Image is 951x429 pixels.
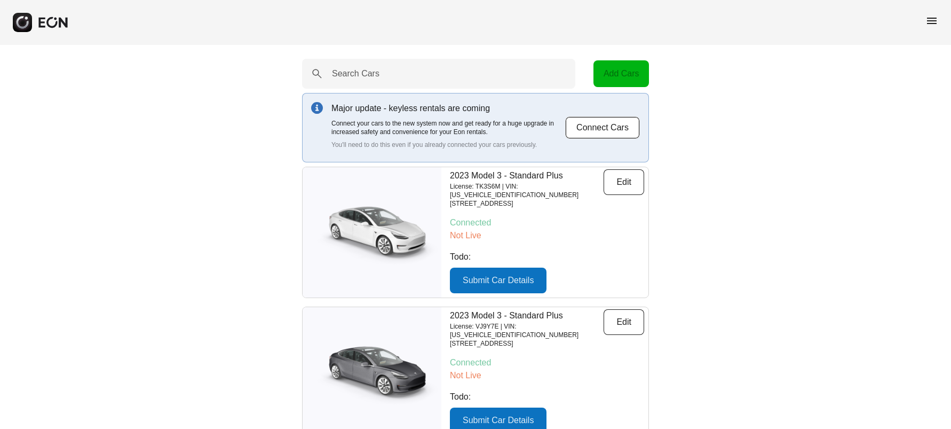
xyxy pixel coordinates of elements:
p: Major update - keyless rentals are coming [331,102,565,115]
button: Connect Cars [565,116,640,139]
p: Not Live [450,369,644,382]
p: [STREET_ADDRESS] [450,199,604,208]
p: Todo: [450,391,644,403]
p: Todo: [450,251,644,263]
p: Connected [450,216,644,229]
p: Connected [450,356,644,369]
p: You'll need to do this even if you already connected your cars previously. [331,141,565,149]
label: Search Cars [332,67,379,80]
button: Edit [604,309,644,335]
p: 2023 Model 3 - Standard Plus [450,169,604,182]
p: License: VJ9Y7E | VIN: [US_VEHICLE_IDENTIFICATION_NUMBER] [450,322,604,339]
p: Connect your cars to the new system now and get ready for a huge upgrade in increased safety and ... [331,119,565,136]
p: Not Live [450,229,644,242]
button: Edit [604,169,644,195]
img: car [303,198,441,267]
img: info [311,102,323,114]
p: License: TK3S6M | VIN: [US_VEHICLE_IDENTIFICATION_NUMBER] [450,182,604,199]
p: 2023 Model 3 - Standard Plus [450,309,604,322]
button: Submit Car Details [450,268,546,293]
img: car [303,338,441,407]
p: [STREET_ADDRESS] [450,339,604,348]
span: menu [925,14,938,27]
